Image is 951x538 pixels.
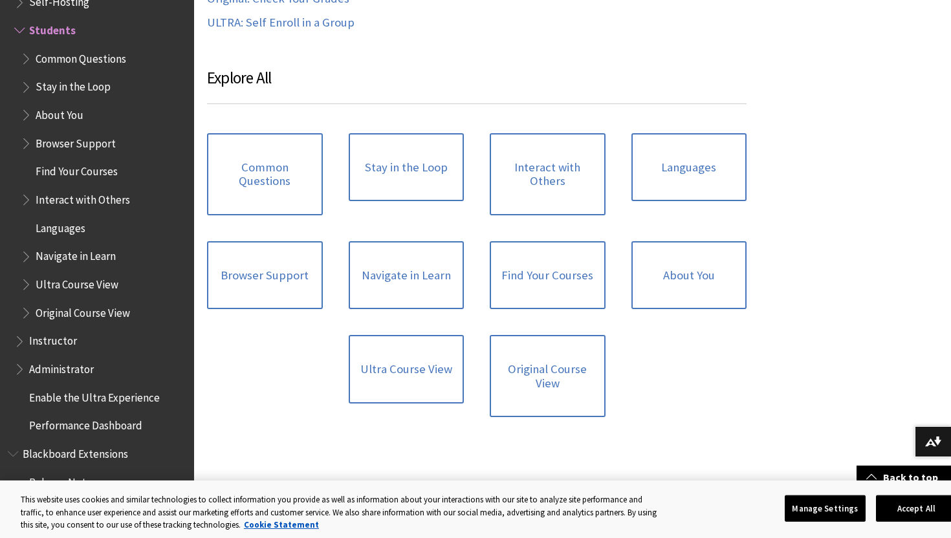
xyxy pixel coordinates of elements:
span: Enable the Ultra Experience [29,387,160,404]
span: Blackboard Extensions [23,443,128,460]
a: Ultra Course View [349,335,465,403]
button: Manage Settings [785,495,866,522]
a: Navigate in Learn [349,241,465,310]
h3: Explore All [207,66,747,104]
span: Instructor [29,330,77,348]
span: Browser Support [36,133,116,150]
div: This website uses cookies and similar technologies to collect information you provide as well as ... [21,493,666,532]
a: Find Your Courses [490,241,606,310]
a: More information about your privacy, opens in a new tab [244,519,319,530]
span: Navigate in Learn [36,246,116,263]
a: Stay in the Loop [349,133,465,202]
span: Release Notes [29,471,96,489]
span: Administrator [29,358,94,376]
span: About You [36,104,83,122]
a: Browser Support [207,241,323,310]
span: Languages [36,217,85,235]
span: Ultra Course View [36,274,118,291]
span: Common Questions [36,48,126,65]
a: About You [631,241,747,310]
span: Students [29,19,76,37]
span: Interact with Others [36,189,130,206]
a: Original Course View [490,335,606,417]
span: Stay in the Loop [36,76,111,94]
span: Find Your Courses [36,161,118,178]
a: ULTRA: Self Enroll in a Group [207,16,355,30]
span: Original Course View [36,302,130,319]
a: Interact with Others [490,133,606,215]
a: Languages [631,133,747,202]
span: Performance Dashboard [29,415,142,433]
a: Back to top [857,466,951,490]
a: Common Questions [207,133,323,215]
